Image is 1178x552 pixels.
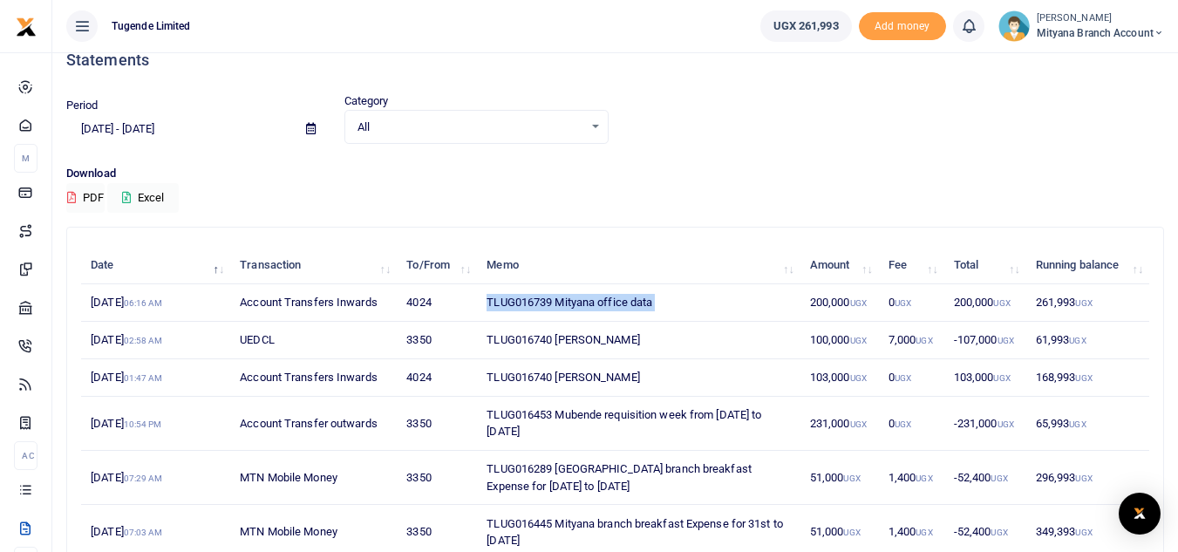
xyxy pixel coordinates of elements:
td: TLUG016739 Mityana office data [477,284,800,322]
td: TLUG016289 [GEOGRAPHIC_DATA] branch breakfast Expense for [DATE] to [DATE] [477,451,800,505]
td: Account Transfer outwards [230,397,397,451]
p: Download [66,165,1164,183]
td: 0 [879,359,944,397]
td: 3350 [397,397,477,451]
td: 200,000 [800,284,879,322]
a: profile-user [PERSON_NAME] Mityana Branch Account [998,10,1164,42]
small: 02:58 AM [124,336,163,345]
small: UGX [916,474,932,483]
td: TLUG016740 [PERSON_NAME] [477,359,800,397]
small: UGX [991,474,1007,483]
span: All [357,119,583,136]
th: Total: activate to sort column ascending [944,247,1026,284]
td: -231,000 [944,397,1026,451]
div: Open Intercom Messenger [1119,493,1161,535]
td: 4024 [397,359,477,397]
small: UGX [895,298,911,308]
td: TLUG016740 [PERSON_NAME] [477,322,800,359]
td: [DATE] [81,451,230,505]
td: 4024 [397,284,477,322]
a: logo-small logo-large logo-large [16,19,37,32]
small: UGX [991,528,1007,537]
small: UGX [843,528,860,537]
small: UGX [850,336,867,345]
small: UGX [1075,373,1092,383]
td: -52,400 [944,451,1026,505]
label: Period [66,97,99,114]
td: 200,000 [944,284,1026,322]
small: 06:16 AM [124,298,163,308]
th: Running balance: activate to sort column ascending [1026,247,1149,284]
small: UGX [850,419,867,429]
small: UGX [1075,528,1092,537]
td: 296,993 [1026,451,1149,505]
td: 103,000 [800,359,879,397]
td: Account Transfers Inwards [230,359,397,397]
small: UGX [1075,474,1092,483]
a: Add money [859,18,946,31]
td: 261,993 [1026,284,1149,322]
td: 0 [879,397,944,451]
small: UGX [850,373,867,383]
small: [PERSON_NAME] [1037,11,1164,26]
td: [DATE] [81,322,230,359]
button: PDF [66,183,105,213]
img: profile-user [998,10,1030,42]
span: Mityana Branch Account [1037,25,1164,41]
small: 01:47 AM [124,373,163,383]
small: UGX [1069,419,1086,429]
th: Amount: activate to sort column ascending [800,247,879,284]
td: [DATE] [81,397,230,451]
td: 231,000 [800,397,879,451]
th: Date: activate to sort column descending [81,247,230,284]
td: 0 [879,284,944,322]
button: Excel [107,183,179,213]
small: UGX [916,528,932,537]
th: Fee: activate to sort column ascending [879,247,944,284]
small: UGX [993,373,1010,383]
span: Add money [859,12,946,41]
a: UGX 261,993 [760,10,852,42]
li: Toup your wallet [859,12,946,41]
td: 65,993 [1026,397,1149,451]
td: Account Transfers Inwards [230,284,397,322]
th: To/From: activate to sort column ascending [397,247,477,284]
small: 10:54 PM [124,419,162,429]
small: UGX [1075,298,1092,308]
li: Ac [14,441,37,470]
td: 1,400 [879,451,944,505]
input: select period [66,114,292,144]
td: 61,993 [1026,322,1149,359]
small: UGX [895,373,911,383]
td: TLUG016453 Mubende requisition week from [DATE] to [DATE] [477,397,800,451]
th: Transaction: activate to sort column ascending [230,247,397,284]
td: 51,000 [800,451,879,505]
td: [DATE] [81,359,230,397]
small: UGX [895,419,911,429]
td: -107,000 [944,322,1026,359]
small: UGX [993,298,1010,308]
small: UGX [843,474,860,483]
td: [DATE] [81,284,230,322]
td: 3350 [397,451,477,505]
td: 7,000 [879,322,944,359]
small: 07:03 AM [124,528,163,537]
td: 3350 [397,322,477,359]
td: 100,000 [800,322,879,359]
small: UGX [850,298,867,308]
h4: Statements [66,51,1164,70]
img: logo-small [16,17,37,37]
small: 07:29 AM [124,474,163,483]
small: UGX [998,419,1014,429]
td: 103,000 [944,359,1026,397]
th: Memo: activate to sort column ascending [477,247,800,284]
span: UGX 261,993 [773,17,839,35]
td: MTN Mobile Money [230,451,397,505]
small: UGX [916,336,932,345]
td: 168,993 [1026,359,1149,397]
li: M [14,144,37,173]
span: Tugende Limited [105,18,198,34]
small: UGX [998,336,1014,345]
li: Wallet ballance [753,10,859,42]
td: UEDCL [230,322,397,359]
